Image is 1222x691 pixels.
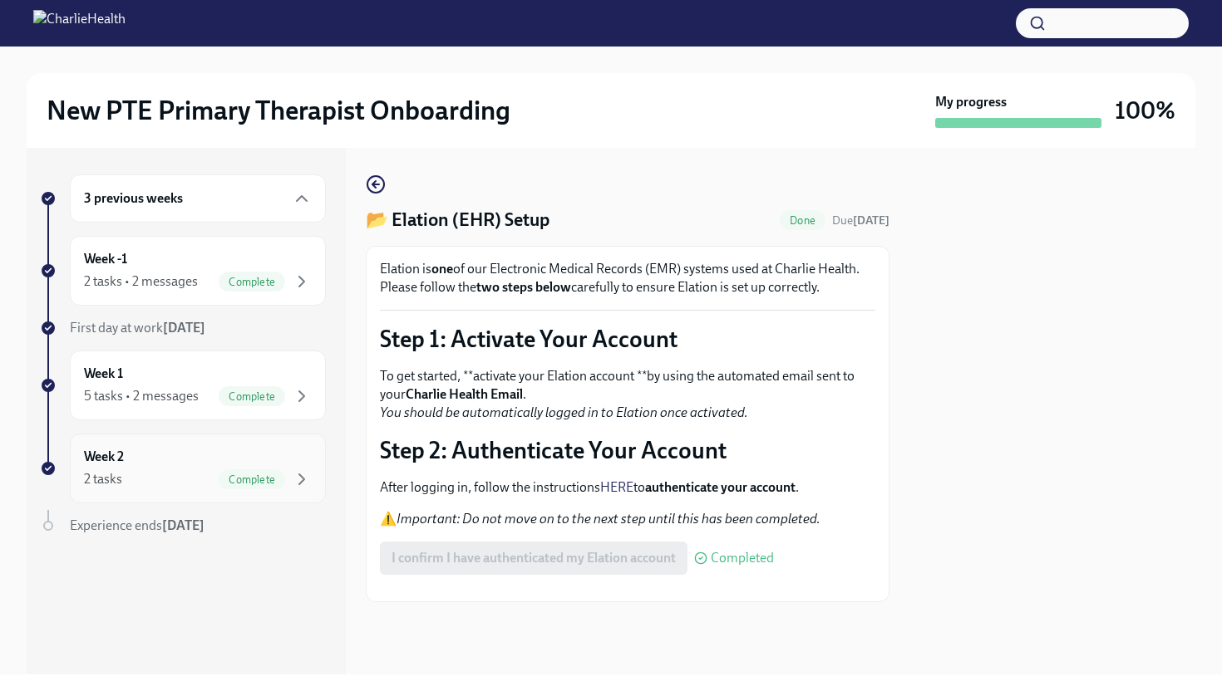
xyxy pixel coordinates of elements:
span: First day at work [70,320,205,336]
span: Due [832,213,889,228]
a: HERE [600,479,633,495]
h2: New PTE Primary Therapist Onboarding [47,94,510,127]
p: ⚠️ [380,510,875,528]
span: Complete [219,390,285,403]
strong: one [431,261,453,277]
h6: Week 1 [84,365,123,383]
span: Experience ends [70,517,204,533]
span: Done [780,214,825,227]
a: Week 15 tasks • 2 messagesComplete [40,350,326,420]
strong: authenticate your account [645,479,796,495]
strong: My progress [935,93,1007,111]
strong: [DATE] [163,320,205,336]
strong: two steps below [476,279,571,295]
h6: Week -1 [84,250,127,268]
strong: [DATE] [162,517,204,533]
img: CharlieHealth [33,10,126,37]
a: First day at work[DATE] [40,319,326,337]
h6: Week 2 [84,448,124,466]
h3: 100% [1115,96,1175,125]
h4: 📂 Elation (EHR) Setup [366,208,549,233]
p: Elation is of our Electronic Medical Records (EMR) systems used at Charlie Health. Please follow ... [380,260,875,296]
em: You should be automatically logged in to Elation once activated. [380,404,748,420]
div: 2 tasks [84,470,122,488]
em: Important: Do not move on to the next step until this has been completed. [397,511,820,527]
p: Step 2: Authenticate Your Account [380,435,875,465]
p: Step 1: Activate Your Account [380,324,875,354]
span: Completed [711,551,774,565]
p: After logging in, follow the instructions to . [380,478,875,497]
div: 5 tasks • 2 messages [84,387,199,405]
p: To get started, **activate your Elation account **by using the automated email sent to your . [380,367,875,422]
h6: 3 previous weeks [84,189,183,208]
span: Complete [219,473,285,486]
div: 3 previous weeks [70,174,326,223]
a: Week 22 tasksComplete [40,434,326,503]
strong: Charlie Health Email [406,386,523,402]
span: August 29th, 2025 09:00 [832,213,889,228]
a: Week -12 tasks • 2 messagesComplete [40,236,326,306]
div: 2 tasks • 2 messages [84,272,198,291]
strong: [DATE] [853,213,889,228]
span: Complete [219,276,285,288]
